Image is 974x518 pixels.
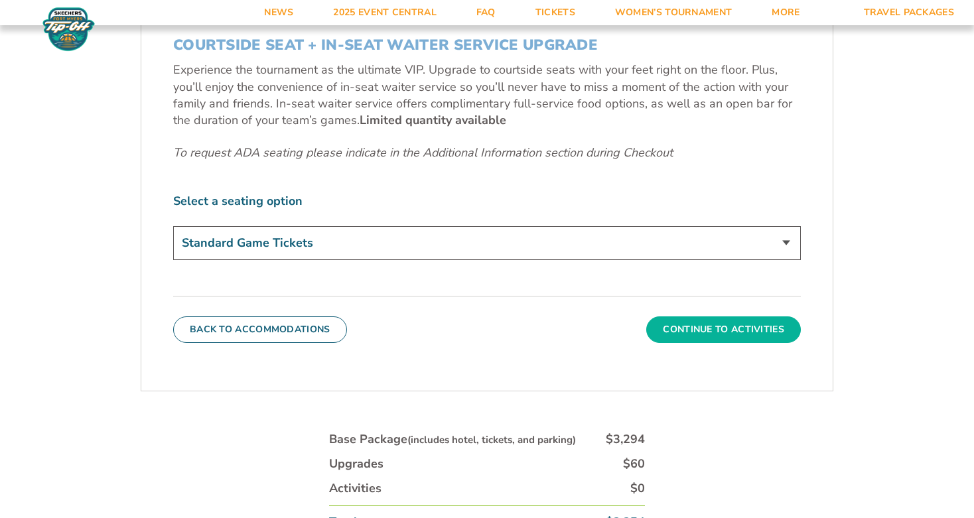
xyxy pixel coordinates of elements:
[40,7,98,52] img: Fort Myers Tip-Off
[173,145,673,161] em: To request ADA seating please indicate in the Additional Information section during Checkout
[407,433,576,446] small: (includes hotel, tickets, and parking)
[646,316,801,343] button: Continue To Activities
[329,456,383,472] div: Upgrades
[173,316,347,343] button: Back To Accommodations
[360,112,506,128] b: Limited quantity available
[630,480,645,497] div: $0
[329,480,382,497] div: Activities
[623,456,645,472] div: $60
[173,36,801,54] h3: COURTSIDE SEAT + IN-SEAT WAITER SERVICE UPGRADE
[173,62,801,129] p: Experience the tournament as the ultimate VIP. Upgrade to courtside seats with your feet right on...
[606,431,645,448] div: $3,294
[173,193,801,210] label: Select a seating option
[329,431,576,448] div: Base Package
